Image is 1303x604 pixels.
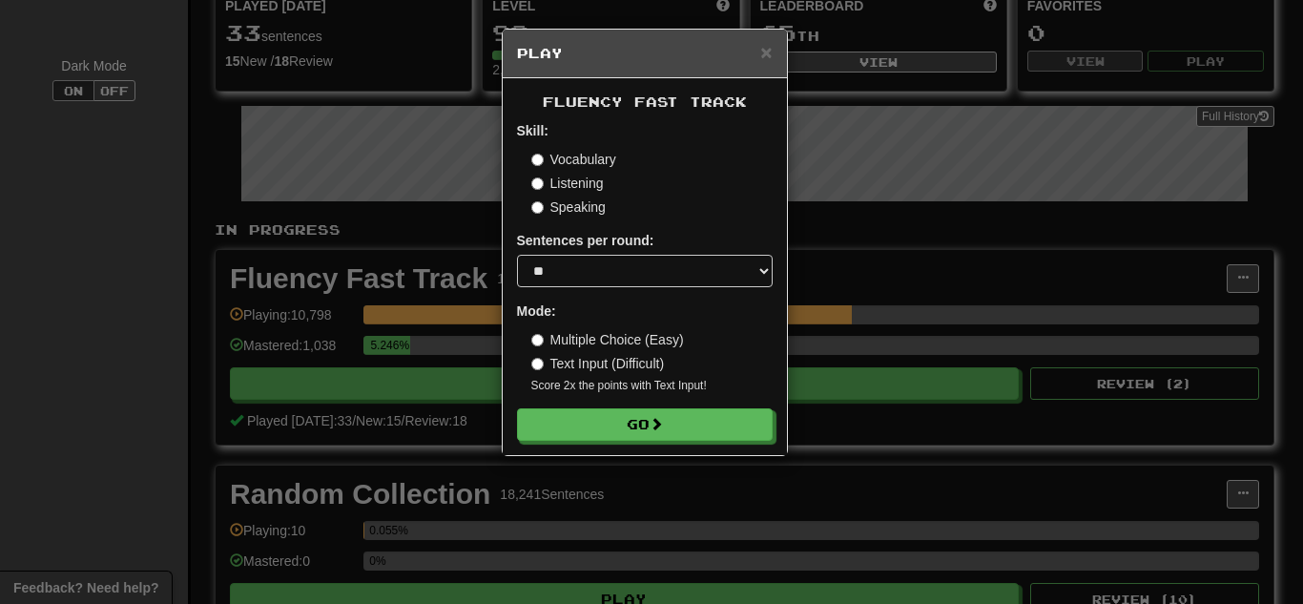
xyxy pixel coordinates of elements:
label: Sentences per round: [517,231,654,250]
span: × [760,41,772,63]
button: Close [760,42,772,62]
input: Vocabulary [531,154,544,166]
strong: Mode: [517,303,556,319]
label: Vocabulary [531,150,616,169]
small: Score 2x the points with Text Input ! [531,378,773,394]
input: Speaking [531,201,544,214]
h5: Play [517,44,773,63]
label: Listening [531,174,604,193]
strong: Skill: [517,123,548,138]
span: Fluency Fast Track [543,94,747,110]
label: Speaking [531,198,606,217]
input: Listening [531,177,544,190]
input: Multiple Choice (Easy) [531,334,544,346]
button: Go [517,408,773,441]
label: Text Input (Difficult) [531,354,665,373]
label: Multiple Choice (Easy) [531,330,684,349]
input: Text Input (Difficult) [531,358,544,370]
